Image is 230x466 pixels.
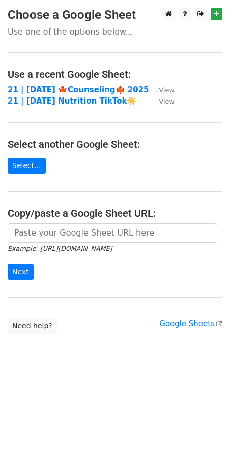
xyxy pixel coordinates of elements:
a: View [149,85,175,94]
small: Example: [URL][DOMAIN_NAME] [8,245,112,252]
h3: Choose a Google Sheet [8,8,222,22]
h4: Use a recent Google Sheet: [8,68,222,80]
a: Google Sheets [159,319,222,328]
a: Need help? [8,318,57,334]
a: 21 | [DATE] 🍁Counseling🍁 2025 [8,85,149,94]
a: Select... [8,158,46,174]
small: View [159,86,175,94]
small: View [159,97,175,105]
a: View [149,96,175,106]
input: Next [8,264,34,280]
p: Use one of the options below... [8,26,222,37]
h4: Copy/paste a Google Sheet URL: [8,207,222,219]
h4: Select another Google Sheet: [8,138,222,150]
input: Paste your Google Sheet URL here [8,223,217,243]
a: 21 | [DATE] Nutrition TikTok☀️ [8,96,136,106]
